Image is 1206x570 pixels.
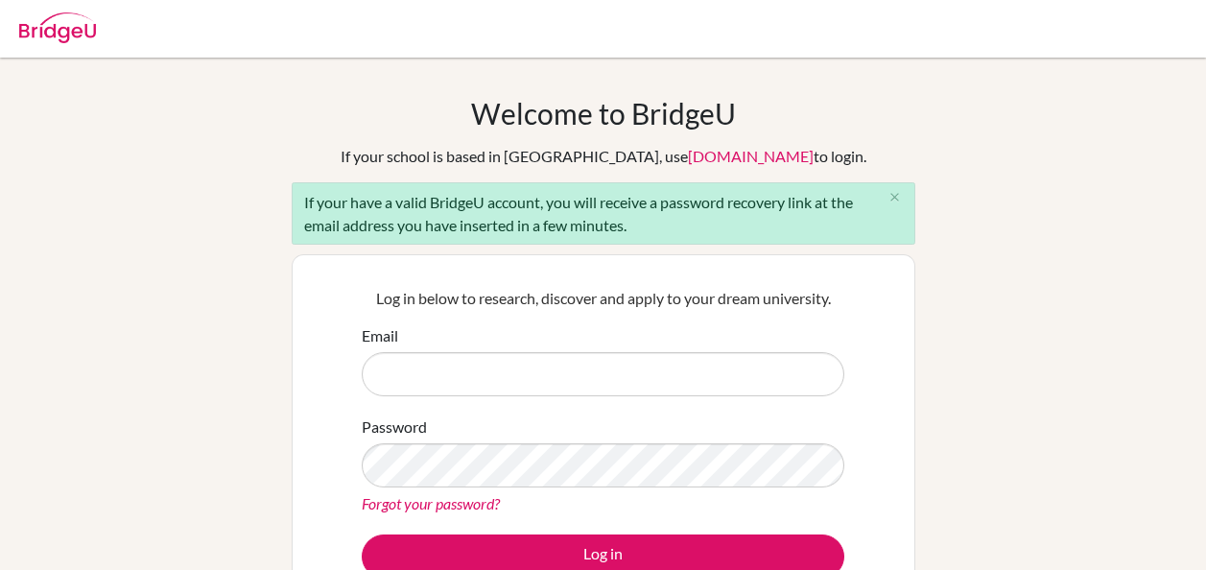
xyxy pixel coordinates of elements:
div: If your school is based in [GEOGRAPHIC_DATA], use to login. [341,145,866,168]
div: If your have a valid BridgeU account, you will receive a password recovery link at the email addr... [292,182,915,245]
label: Password [362,416,427,439]
h1: Welcome to BridgeU [471,96,736,131]
button: Close [876,183,914,212]
label: Email [362,324,398,347]
a: [DOMAIN_NAME] [688,147,814,165]
i: close [887,190,902,204]
p: Log in below to research, discover and apply to your dream university. [362,287,844,310]
img: Bridge-U [19,12,96,43]
a: Forgot your password? [362,494,500,512]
